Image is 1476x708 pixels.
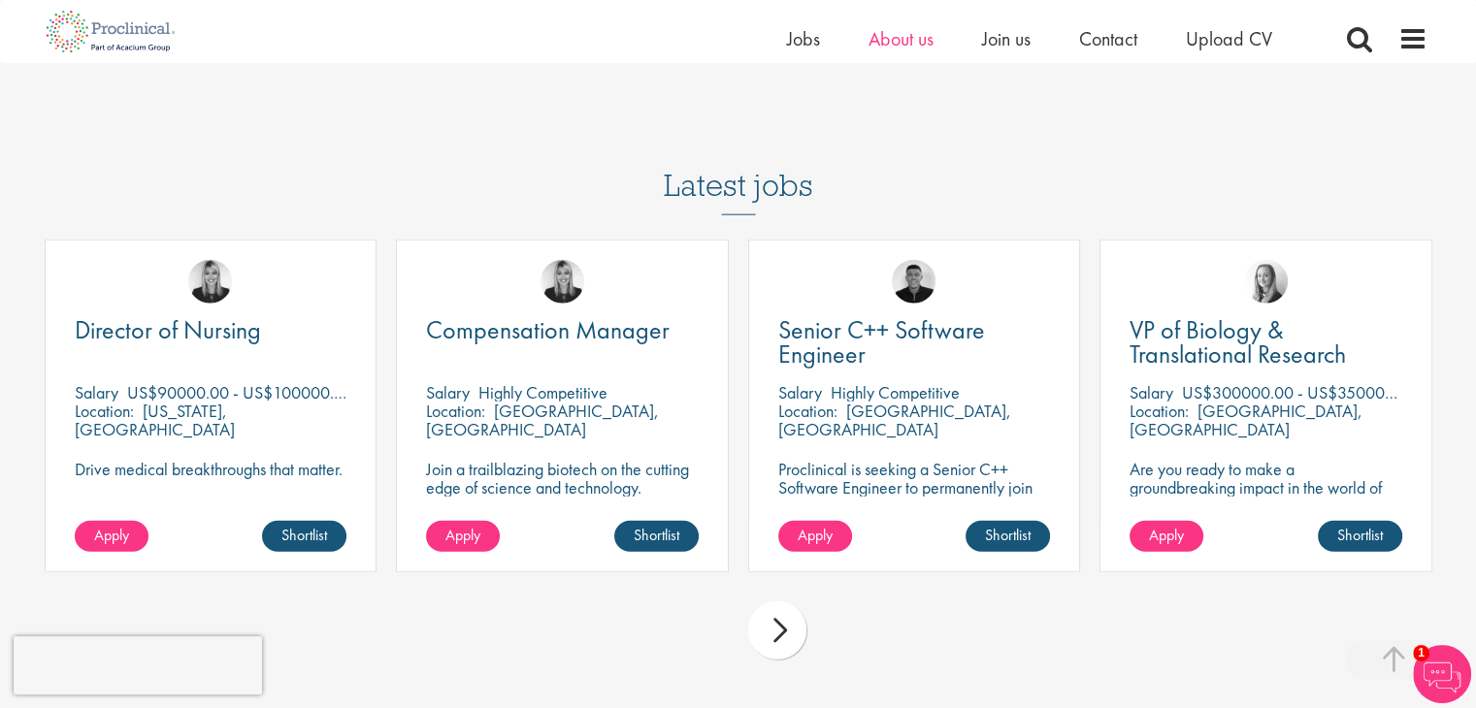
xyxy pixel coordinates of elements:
[778,313,985,370] span: Senior C++ Software Engineer
[75,313,261,346] span: Director of Nursing
[1413,645,1471,703] img: Chatbot
[445,525,480,545] span: Apply
[262,521,346,552] a: Shortlist
[1130,381,1173,403] span: Salary
[426,521,500,552] a: Apply
[1413,645,1429,661] span: 1
[1130,400,1362,440] p: [GEOGRAPHIC_DATA], [GEOGRAPHIC_DATA]
[831,381,960,403] p: Highly Competitive
[778,400,837,422] span: Location:
[982,26,1031,51] a: Join us
[1130,318,1402,367] a: VP of Biology & Translational Research
[778,460,1051,533] p: Proclinical is seeking a Senior C++ Software Engineer to permanently join their dynamic team in [...
[1186,26,1272,51] a: Upload CV
[787,26,820,51] a: Jobs
[1130,400,1189,422] span: Location:
[798,525,833,545] span: Apply
[75,381,118,403] span: Salary
[426,313,670,346] span: Compensation Manager
[75,400,235,440] p: [US_STATE], [GEOGRAPHIC_DATA]
[1244,260,1288,304] img: Sofia Amark
[614,521,699,552] a: Shortlist
[1130,460,1402,552] p: Are you ready to make a groundbreaking impact in the world of biotechnology? Join a growing compa...
[188,260,232,304] img: Janelle Jones
[778,400,1011,440] p: [GEOGRAPHIC_DATA], [GEOGRAPHIC_DATA]
[426,318,699,342] a: Compensation Manager
[75,460,347,478] p: Drive medical breakthroughs that matter.
[1130,521,1203,552] a: Apply
[966,521,1050,552] a: Shortlist
[778,381,822,403] span: Salary
[778,318,1051,367] a: Senior C++ Software Engineer
[75,521,148,552] a: Apply
[426,400,659,440] p: [GEOGRAPHIC_DATA], [GEOGRAPHIC_DATA]
[869,26,934,51] a: About us
[94,525,129,545] span: Apply
[1149,525,1184,545] span: Apply
[748,601,806,660] div: next
[478,381,607,403] p: Highly Competitive
[778,521,852,552] a: Apply
[426,400,485,422] span: Location:
[426,460,699,497] p: Join a trailblazing biotech on the cutting edge of science and technology.
[892,260,935,304] img: Christian Andersen
[541,260,584,304] img: Janelle Jones
[75,400,134,422] span: Location:
[1130,313,1346,370] span: VP of Biology & Translational Research
[127,381,427,403] p: US$90000.00 - US$100000.00 per annum
[426,381,470,403] span: Salary
[1079,26,1137,51] a: Contact
[664,120,813,215] h3: Latest jobs
[75,318,347,342] a: Director of Nursing
[1318,521,1402,552] a: Shortlist
[14,636,262,694] iframe: reCAPTCHA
